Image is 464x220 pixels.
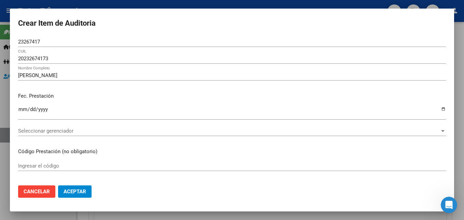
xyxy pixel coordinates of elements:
button: Cancelar [18,185,55,198]
span: Seleccionar gerenciador [18,128,440,134]
span: Aceptar [64,188,86,195]
h2: Crear Item de Auditoria [18,17,446,30]
p: Código Prestación (no obligatorio) [18,148,446,156]
p: Fec. Prestación [18,92,446,100]
span: Cancelar [24,188,50,195]
button: Aceptar [58,185,92,198]
iframe: Intercom live chat [441,197,457,213]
